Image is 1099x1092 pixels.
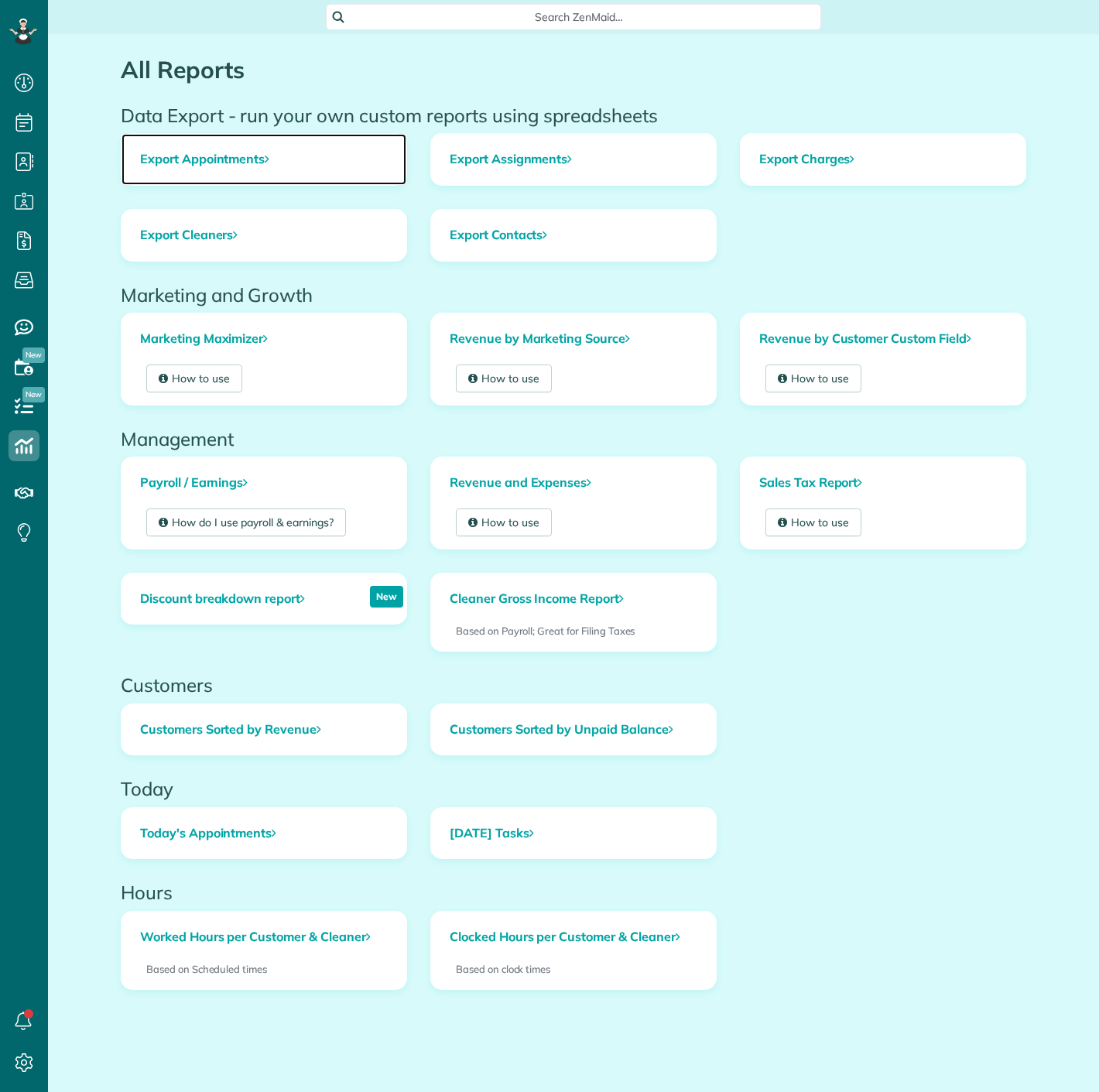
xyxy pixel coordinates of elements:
a: How to use [146,365,242,392]
h2: Customers [121,675,1026,695]
a: Export Assignments [431,134,716,185]
a: Clocked Hours per Customer & Cleaner [431,912,716,963]
a: Cleaner Gross Income Report [431,573,642,625]
a: Revenue by Marketing Source [431,313,716,365]
a: Today's Appointments [122,808,406,859]
a: [DATE] Tasks [431,808,716,859]
p: Based on Scheduled times [146,962,382,977]
h2: Hours [121,882,1026,902]
a: Marketing Maximizer [122,313,406,365]
a: Export Cleaners [122,210,406,261]
h2: Data Export - run your own custom reports using spreadsheets [121,105,1026,125]
a: Revenue and Expenses [431,457,716,508]
p: Based on Payroll; Great for Filing Taxes [456,624,691,638]
h2: Today [121,779,1026,799]
a: Sales Tax Report [741,457,1025,508]
a: Revenue by Customer Custom Field [741,313,1025,365]
a: How to use [765,508,861,536]
a: How do I use payroll & earnings? [146,508,346,536]
a: Customers Sorted by Revenue [122,704,406,755]
h2: Marketing and Growth [121,285,1026,305]
span: New [22,387,45,402]
span: New [22,347,45,363]
p: Based on clock times [456,962,691,977]
a: Export Contacts [431,210,716,261]
a: Export Appointments [122,134,406,185]
a: Export Charges [741,134,1025,185]
a: How to use [765,365,861,392]
a: How to use [456,508,552,536]
p: New [370,586,403,608]
a: Payroll / Earnings [122,457,406,508]
a: Customers Sorted by Unpaid Balance [431,704,716,755]
a: How to use [456,365,552,392]
a: Discount breakdown report [122,573,324,625]
h2: Management [121,429,1026,449]
h1: All Reports [121,57,1026,83]
a: Worked Hours per Customer & Cleaner [122,912,406,963]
